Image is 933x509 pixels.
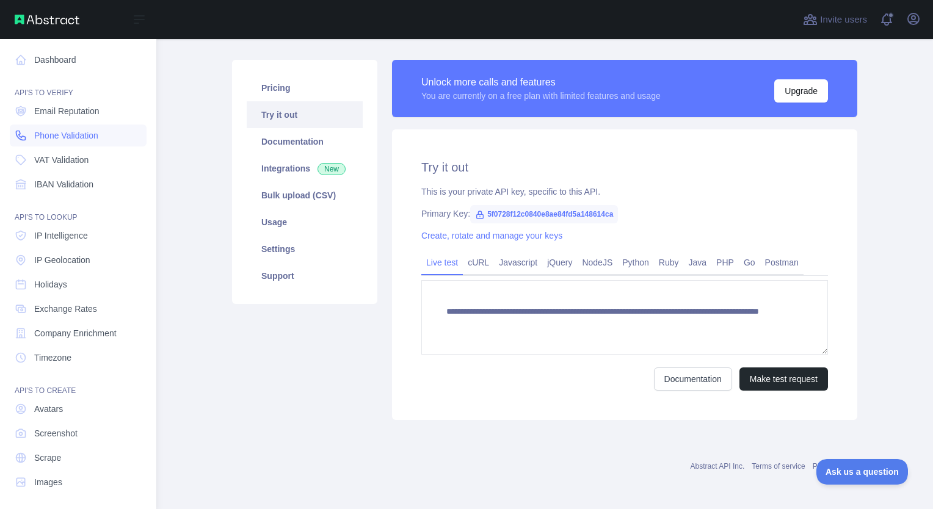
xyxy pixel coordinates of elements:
span: Scrape [34,452,61,464]
div: API'S TO CREATE [10,371,147,395]
span: Company Enrichment [34,327,117,339]
a: Holidays [10,273,147,295]
a: Privacy policy [813,462,857,471]
span: IBAN Validation [34,178,93,190]
a: Support [247,262,363,289]
div: API'S TO LOOKUP [10,198,147,222]
a: Timezone [10,347,147,369]
a: Exchange Rates [10,298,147,320]
a: Email Reputation [10,100,147,122]
a: jQuery [542,253,577,272]
a: IBAN Validation [10,173,147,195]
a: Javascript [494,253,542,272]
a: NodeJS [577,253,617,272]
a: VAT Validation [10,149,147,171]
a: Settings [247,236,363,262]
a: IP Intelligence [10,225,147,247]
img: Abstract API [15,15,79,24]
span: Phone Validation [34,129,98,142]
span: Screenshot [34,427,78,439]
iframe: Toggle Customer Support [816,459,909,485]
a: Integrations New [247,155,363,182]
a: Terms of service [752,462,805,471]
button: Make test request [739,367,828,391]
a: IP Geolocation [10,249,147,271]
a: Python [617,253,654,272]
a: Create, rotate and manage your keys [421,231,562,240]
span: VAT Validation [34,154,89,166]
a: PHP [711,253,739,272]
a: Dashboard [10,49,147,71]
span: New [318,163,346,175]
a: Images [10,471,147,493]
span: Images [34,476,62,488]
button: Upgrade [774,79,828,103]
div: API'S TO VERIFY [10,73,147,98]
a: Company Enrichment [10,322,147,344]
a: Scrape [10,447,147,469]
a: Abstract API Inc. [691,462,745,471]
div: You are currently on a free plan with limited features and usage [421,90,661,102]
a: Live test [421,253,463,272]
a: Try it out [247,101,363,128]
a: Avatars [10,398,147,420]
a: Pricing [247,74,363,101]
span: IP Geolocation [34,254,90,266]
a: Java [684,253,712,272]
a: Postman [760,253,804,272]
span: 5f0728f12c0840e8ae84fd5a148614ca [470,205,618,223]
div: Primary Key: [421,208,828,220]
span: IP Intelligence [34,229,88,242]
a: Ruby [654,253,684,272]
button: Invite users [800,10,869,29]
span: Timezone [34,352,71,364]
span: Email Reputation [34,105,100,117]
a: Documentation [247,128,363,155]
a: cURL [463,253,494,272]
a: Usage [247,209,363,236]
div: Unlock more calls and features [421,75,661,90]
a: Phone Validation [10,125,147,146]
a: Go [739,253,760,272]
span: Exchange Rates [34,303,97,315]
span: Avatars [34,403,63,415]
a: Bulk upload (CSV) [247,182,363,209]
div: This is your private API key, specific to this API. [421,186,828,198]
a: Documentation [654,367,732,391]
span: Holidays [34,278,67,291]
span: Invite users [820,13,867,27]
a: Screenshot [10,422,147,444]
h2: Try it out [421,159,828,176]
